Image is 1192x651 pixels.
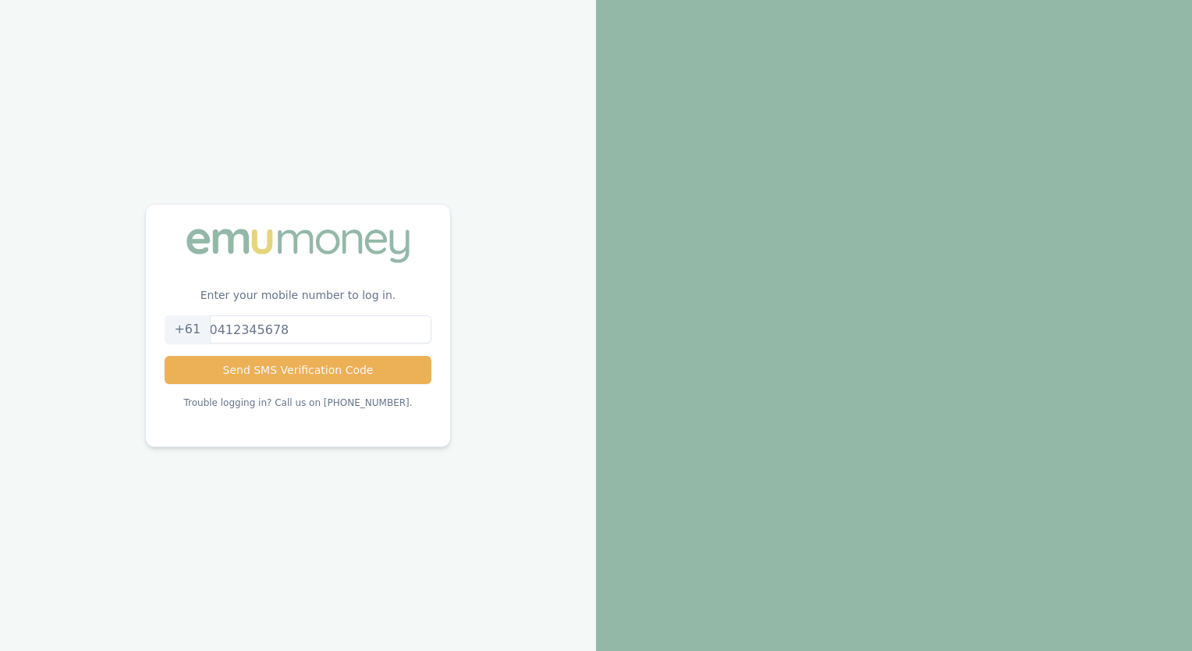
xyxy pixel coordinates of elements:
div: +61 [165,315,211,343]
p: Trouble logging in? Call us on [PHONE_NUMBER]. [183,397,412,409]
p: Enter your mobile number to log in. [146,287,449,315]
button: Send SMS Verification Code [165,356,431,384]
input: 0412345678 [165,315,431,343]
img: Emu Money [181,223,415,269]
